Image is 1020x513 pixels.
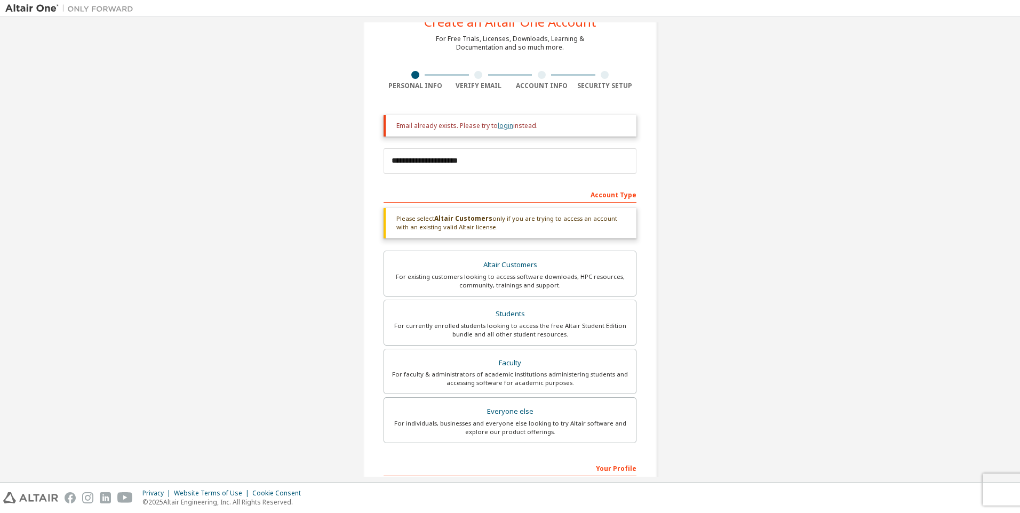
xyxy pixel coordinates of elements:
div: For Free Trials, Licenses, Downloads, Learning & Documentation and so much more. [436,35,584,52]
div: Privacy [142,489,174,498]
div: Students [391,307,629,322]
div: Website Terms of Use [174,489,252,498]
img: linkedin.svg [100,492,111,503]
div: For currently enrolled students looking to access the free Altair Student Edition bundle and all ... [391,322,629,339]
div: Altair Customers [391,258,629,272]
div: Faculty [391,356,629,371]
div: Verify Email [447,82,511,90]
div: Your Profile [384,459,636,476]
div: For faculty & administrators of academic institutions administering students and accessing softwa... [391,370,629,387]
div: Security Setup [573,82,637,90]
div: Email already exists. Please try to instead. [396,122,628,130]
div: Account Type [384,186,636,203]
div: For individuals, businesses and everyone else looking to try Altair software and explore our prod... [391,419,629,436]
div: Please select only if you are trying to access an account with an existing valid Altair license. [384,208,636,238]
div: Cookie Consent [252,489,307,498]
img: facebook.svg [65,492,76,503]
img: instagram.svg [82,492,93,503]
a: login [498,121,513,130]
div: Account Info [510,82,573,90]
img: Altair One [5,3,139,14]
div: Everyone else [391,404,629,419]
b: Altair Customers [434,214,492,223]
div: Personal Info [384,82,447,90]
div: For existing customers looking to access software downloads, HPC resources, community, trainings ... [391,272,629,290]
img: youtube.svg [117,492,133,503]
img: altair_logo.svg [3,492,58,503]
p: © 2025 Altair Engineering, Inc. All Rights Reserved. [142,498,307,507]
div: Create an Altair One Account [424,15,596,28]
